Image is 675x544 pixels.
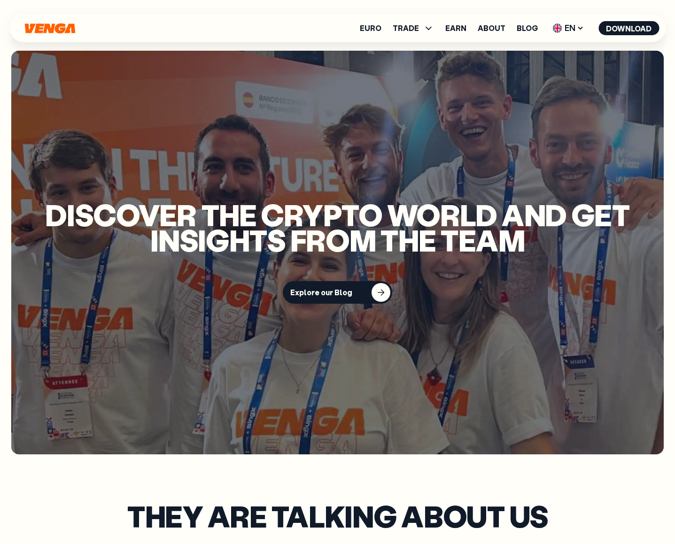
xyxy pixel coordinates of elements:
a: Blog [517,24,538,32]
h2: They are talking about us [11,503,664,529]
span: TRADE [393,23,434,34]
div: Explore our Blog [290,288,352,297]
button: Download [598,21,659,35]
span: EN [549,21,587,36]
button: Explore our Blog [283,281,392,304]
a: Euro [360,24,381,32]
svg: Home [23,23,76,34]
img: flag-uk [552,23,562,33]
a: About [478,24,505,32]
a: Earn [445,24,466,32]
span: TRADE [393,24,419,32]
p: Discover the crypto world and get insights from the team [30,202,645,253]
